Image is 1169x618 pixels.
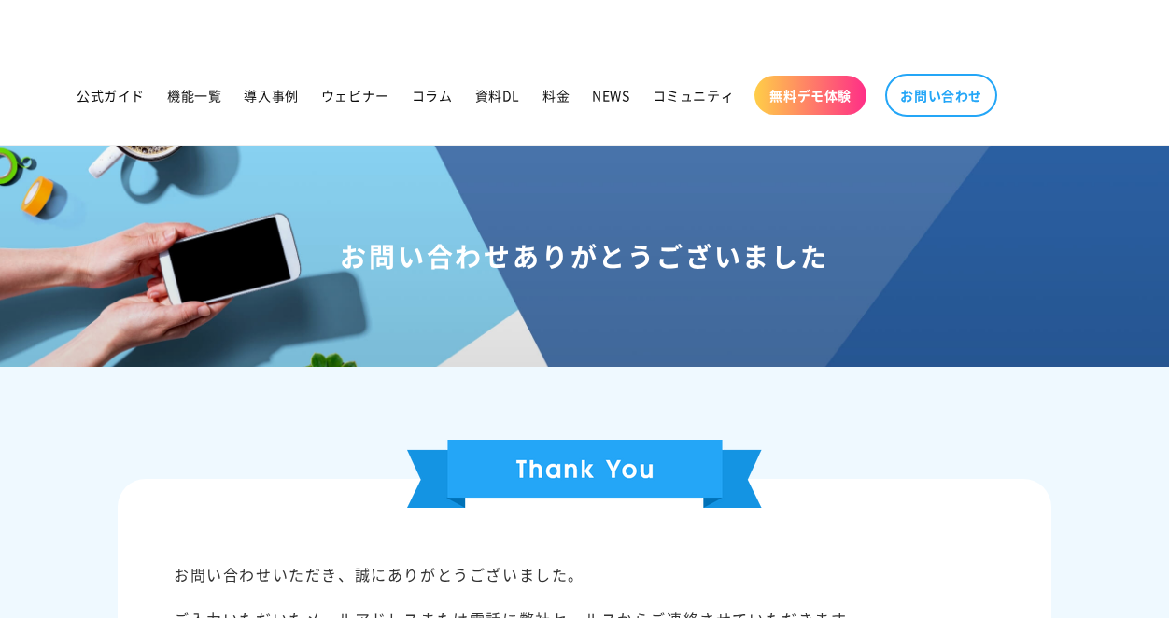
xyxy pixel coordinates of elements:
a: お問い合わせ [885,74,997,117]
a: ウェビナー [310,76,401,115]
span: お問い合わせ [900,87,982,104]
a: 無料デモ体験 [754,76,866,115]
a: コミュニティ [641,76,746,115]
span: 料金 [542,87,570,104]
p: お問い合わせいただき、誠にありがとうございました。 [174,559,995,589]
a: 料金 [531,76,581,115]
a: 資料DL [464,76,531,115]
h1: お問い合わせありがとうございました [22,239,1147,273]
span: ウェビナー [321,87,389,104]
span: 導入事例 [244,87,298,104]
img: Thank You [407,440,762,508]
a: コラム [401,76,464,115]
span: 無料デモ体験 [769,87,852,104]
a: 導入事例 [232,76,309,115]
a: 機能一覧 [156,76,232,115]
span: NEWS [592,87,629,104]
span: 資料DL [475,87,520,104]
span: 公式ガイド [77,87,145,104]
span: コラム [412,87,453,104]
a: NEWS [581,76,641,115]
span: コミュニティ [653,87,735,104]
span: 機能一覧 [167,87,221,104]
a: 公式ガイド [65,76,156,115]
